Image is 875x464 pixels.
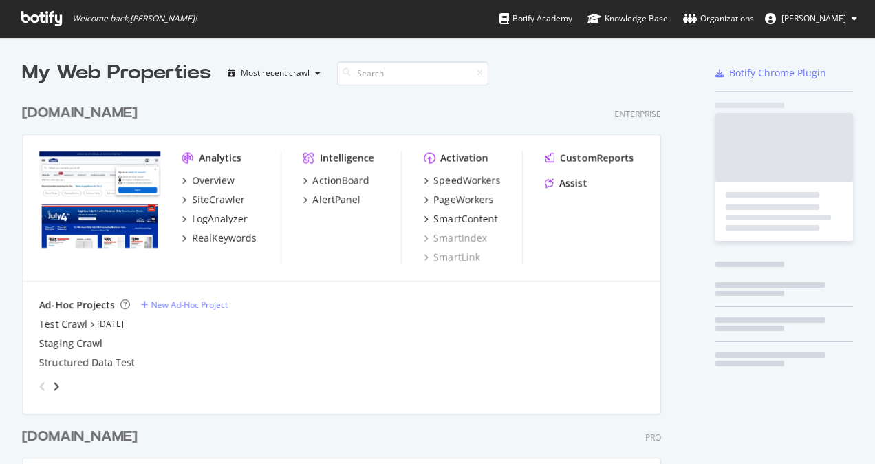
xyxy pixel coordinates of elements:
div: Knowledge Base [587,12,668,25]
a: LogAnalyzer [182,212,248,226]
button: [PERSON_NAME] [754,8,868,30]
div: Overview [192,173,235,187]
div: Assist [559,176,587,190]
div: Enterprise [614,108,661,120]
div: [DOMAIN_NAME] [22,103,138,123]
div: SiteCrawler [192,193,245,207]
input: Search [337,61,488,85]
a: Overview [182,173,235,187]
div: Botify Chrome Plugin [729,66,826,80]
a: SpeedWorkers [424,173,500,187]
a: [DOMAIN_NAME] [22,427,143,447]
a: AlertPanel [303,193,360,207]
div: Ad-Hoc Projects [39,298,115,312]
a: [DOMAIN_NAME] [22,103,143,123]
div: AlertPanel [313,193,360,207]
a: SiteCrawler [182,193,245,207]
img: www.lowes.com [39,151,160,249]
a: SmartIndex [424,231,486,245]
a: Botify Chrome Plugin [715,66,826,80]
div: LogAnalyzer [192,212,248,226]
button: Most recent crawl [222,62,326,84]
span: Welcome back, [PERSON_NAME] ! [72,13,197,24]
div: My Web Properties [22,59,211,87]
div: CustomReports [560,151,634,165]
a: [DATE] [97,318,124,330]
div: RealKeywords [192,231,257,245]
a: PageWorkers [424,193,493,207]
div: Intelligence [320,151,374,165]
a: SmartContent [424,212,497,226]
a: Test Crawl [39,317,87,331]
a: Structured Data Test [39,356,135,370]
div: Analytics [199,151,241,165]
div: SmartContent [433,212,497,226]
a: RealKeywords [182,231,257,245]
div: Botify Academy [499,12,572,25]
div: Activation [440,151,488,165]
div: ActionBoard [313,173,369,187]
div: SpeedWorkers [433,173,500,187]
div: PageWorkers [433,193,493,207]
div: Most recent crawl [241,69,310,77]
div: Organizations [683,12,754,25]
span: Swapnil Shukla [781,12,846,24]
a: SmartLink [424,251,479,264]
a: Staging Crawl [39,337,102,350]
a: New Ad-Hoc Project [141,299,228,310]
a: CustomReports [545,151,634,165]
div: Pro [645,432,661,443]
div: angle-left [34,375,52,397]
div: angle-right [52,379,61,393]
a: Assist [545,176,587,190]
div: New Ad-Hoc Project [151,299,228,310]
a: ActionBoard [303,173,369,187]
div: [DOMAIN_NAME] [22,427,138,447]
